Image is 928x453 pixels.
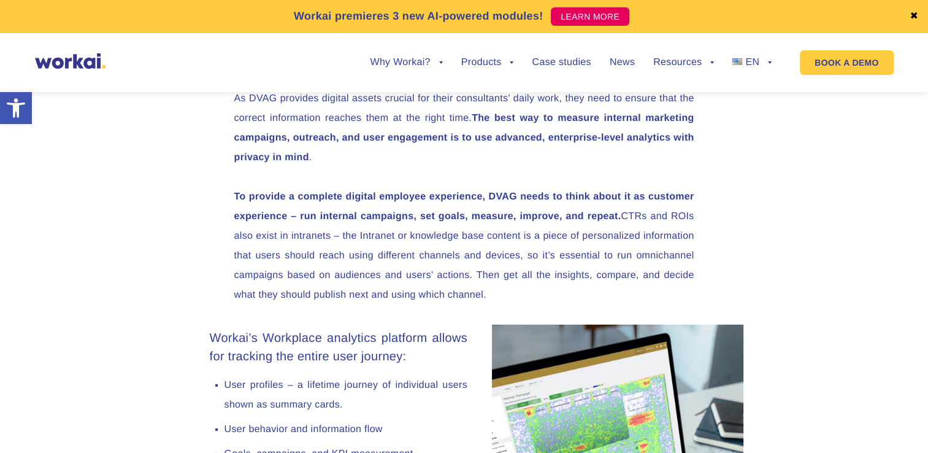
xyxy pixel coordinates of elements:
p: Workai premieres 3 new AI-powered modules! [294,8,543,25]
p: CTRs and ROIs also exist in intranets – the Intranet or knowledge base content is a piece of pers... [234,187,694,305]
a: EN [732,58,772,68]
a: Why Workai? [370,58,442,68]
p: As DVAG provides digital assets crucial for their consultants’ daily work, they need to ensure th... [234,89,694,168]
a: Resources [653,58,714,68]
li: User behavior and information flow [224,420,467,439]
a: Case studies [532,58,591,68]
li: User profiles – a lifetime journey of individual users shown as summary cards. [224,376,467,415]
a: News [610,58,635,68]
a: LEARN MORE [551,7,629,26]
h3: Workai’s Workplace analytics platform allows for tracking the entire user journey: [210,329,467,366]
a: BOOK A DEMO [800,50,893,75]
a: ✖ [910,12,918,21]
span: EN [745,57,759,68]
strong: To provide a complete digital employee experience, DVAG needs to think about it as customer exper... [234,192,694,222]
strong: The best way to measure internal marketing campaigns, outreach, and user engagement is to use adv... [234,113,694,163]
a: Products [461,58,514,68]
